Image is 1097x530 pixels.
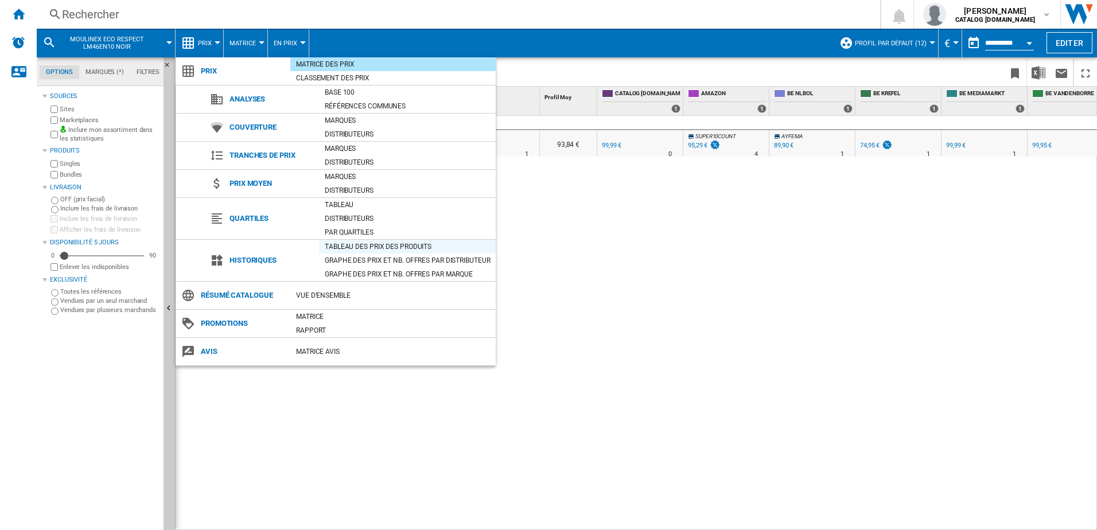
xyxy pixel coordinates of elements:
span: Analyses [224,91,319,107]
div: Matrice [290,311,496,322]
span: Avis [195,344,290,360]
div: Distributeurs [319,185,496,196]
div: Classement des prix [290,72,496,84]
div: Distributeurs [319,213,496,224]
span: Prix moyen [224,176,319,192]
div: Marques [319,143,496,154]
div: Distributeurs [319,157,496,168]
div: Marques [319,171,496,182]
div: Base 100 [319,87,496,98]
div: Tableau [319,199,496,211]
span: Résumé catalogue [195,287,290,303]
span: Couverture [224,119,319,135]
span: Quartiles [224,211,319,227]
div: Graphe des prix et nb. offres par marque [319,268,496,280]
div: Références communes [319,100,496,112]
span: Promotions [195,315,290,332]
div: Tableau des prix des produits [319,241,496,252]
span: Historiques [224,252,319,268]
div: Matrice AVIS [290,346,496,357]
div: Distributeurs [319,128,496,140]
span: Tranches de prix [224,147,319,163]
div: Graphe des prix et nb. offres par distributeur [319,255,496,266]
div: Marques [319,115,496,126]
div: Matrice des prix [290,59,496,70]
div: Rapport [290,325,496,336]
div: Vue d'ensemble [290,290,496,301]
span: Prix [195,63,290,79]
div: Par quartiles [319,227,496,238]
